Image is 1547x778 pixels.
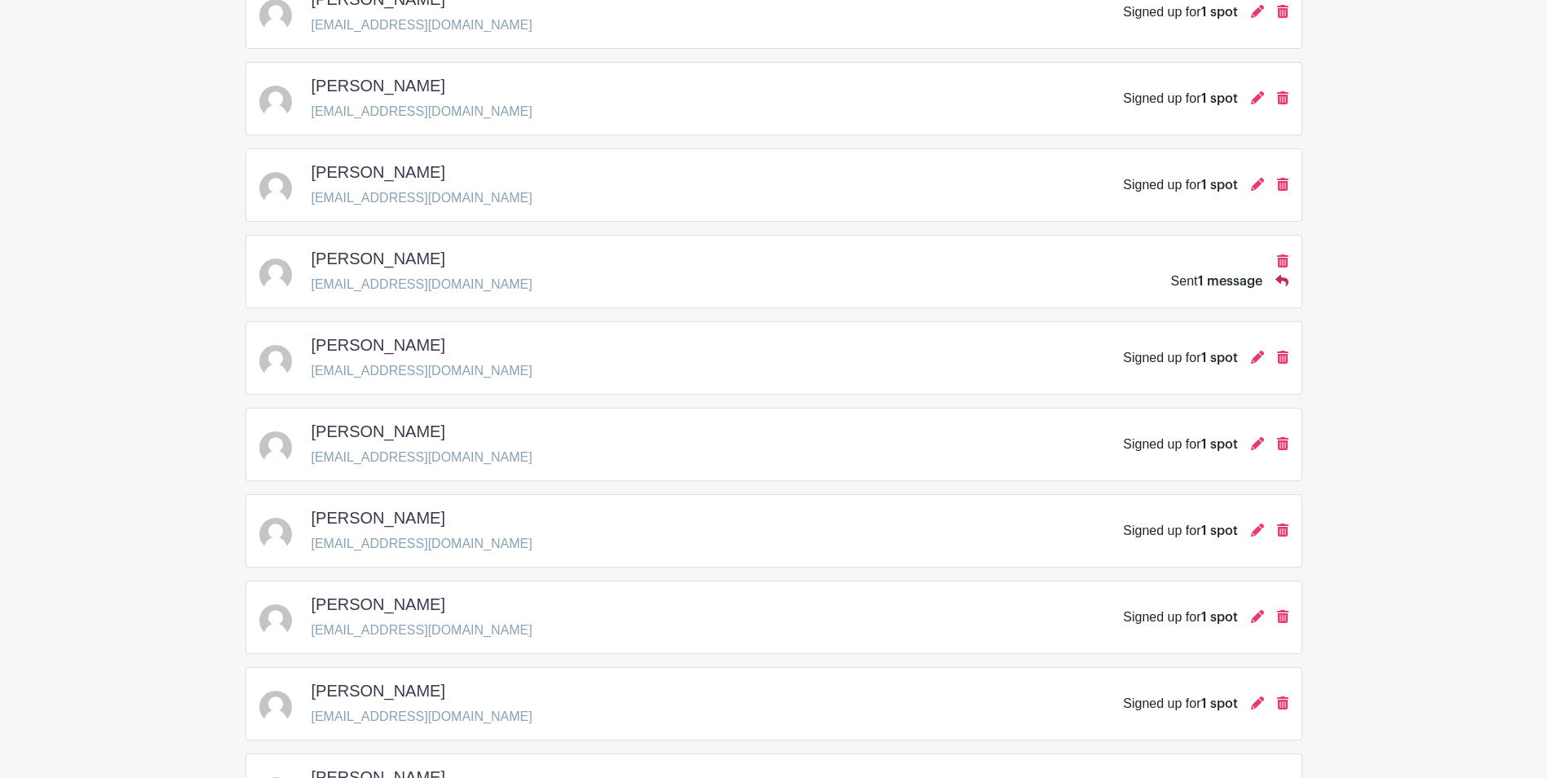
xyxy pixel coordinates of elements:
p: [EMAIL_ADDRESS][DOMAIN_NAME] [312,361,533,381]
h5: [PERSON_NAME] [312,422,445,441]
p: [EMAIL_ADDRESS][DOMAIN_NAME] [312,188,533,208]
p: [EMAIL_ADDRESS][DOMAIN_NAME] [312,15,533,35]
span: 1 spot [1201,611,1238,624]
img: default-ce2991bfa6775e67f084385cd625a349d9dcbb7a52a09fb2fda1e96e2d18dcdb.png [259,604,292,637]
h5: [PERSON_NAME] [312,681,445,701]
img: default-ce2991bfa6775e67f084385cd625a349d9dcbb7a52a09fb2fda1e96e2d18dcdb.png [259,431,292,464]
span: 1 spot [1201,92,1238,105]
div: Signed up for [1123,694,1237,714]
p: [EMAIL_ADDRESS][DOMAIN_NAME] [312,621,533,640]
div: Signed up for [1123,608,1237,627]
img: default-ce2991bfa6775e67f084385cd625a349d9dcbb7a52a09fb2fda1e96e2d18dcdb.png [259,518,292,550]
div: Signed up for [1123,89,1237,108]
div: Sent [1171,272,1262,291]
p: [EMAIL_ADDRESS][DOMAIN_NAME] [312,448,533,467]
div: Signed up for [1123,348,1237,368]
span: 1 spot [1201,351,1238,365]
span: 1 message [1198,275,1262,288]
h5: [PERSON_NAME] [312,595,445,614]
span: 1 spot [1201,179,1238,192]
span: 1 spot [1201,6,1238,19]
div: Signed up for [1123,521,1237,541]
p: [EMAIL_ADDRESS][DOMAIN_NAME] [312,534,533,554]
img: default-ce2991bfa6775e67f084385cd625a349d9dcbb7a52a09fb2fda1e96e2d18dcdb.png [259,86,292,118]
h5: [PERSON_NAME] [312,162,445,182]
img: default-ce2991bfa6775e67f084385cd625a349d9dcbb7a52a09fb2fda1e96e2d18dcdb.png [259,172,292,205]
img: default-ce2991bfa6775e67f084385cd625a349d9dcbb7a52a09fb2fda1e96e2d18dcdb.png [259,345,292,378]
span: 1 spot [1201,438,1238,451]
span: 1 spot [1201,697,1238,710]
h5: [PERSON_NAME] [312,76,445,95]
p: [EMAIL_ADDRESS][DOMAIN_NAME] [312,102,533,122]
div: Signed up for [1123,2,1237,22]
div: Signed up for [1123,435,1237,454]
img: default-ce2991bfa6775e67f084385cd625a349d9dcbb7a52a09fb2fda1e96e2d18dcdb.png [259,691,292,723]
h5: [PERSON_NAME] [312,249,445,268]
p: [EMAIL_ADDRESS][DOMAIN_NAME] [312,707,533,727]
img: default-ce2991bfa6775e67f084385cd625a349d9dcbb7a52a09fb2fda1e96e2d18dcdb.png [259,259,292,291]
div: Signed up for [1123,175,1237,195]
h5: [PERSON_NAME] [312,335,445,355]
h5: [PERSON_NAME] [312,508,445,528]
p: [EMAIL_ADDRESS][DOMAIN_NAME] [312,275,533,294]
span: 1 spot [1201,524,1238,537]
